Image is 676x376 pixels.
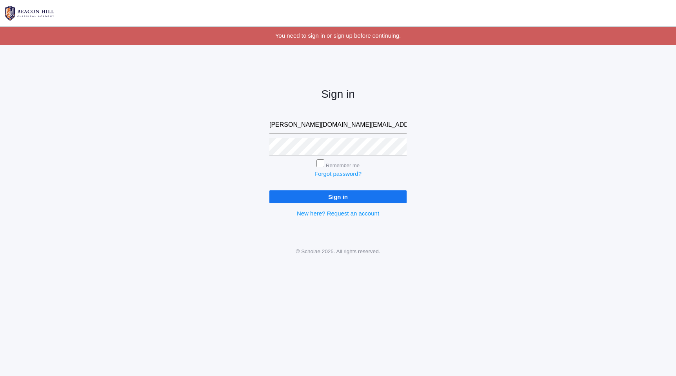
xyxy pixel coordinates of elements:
h2: Sign in [269,88,407,100]
label: Remember me [326,162,360,168]
input: Sign in [269,190,407,203]
a: New here? Request an account [297,210,379,217]
input: Email address [269,116,407,134]
a: Forgot password? [314,170,362,177]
